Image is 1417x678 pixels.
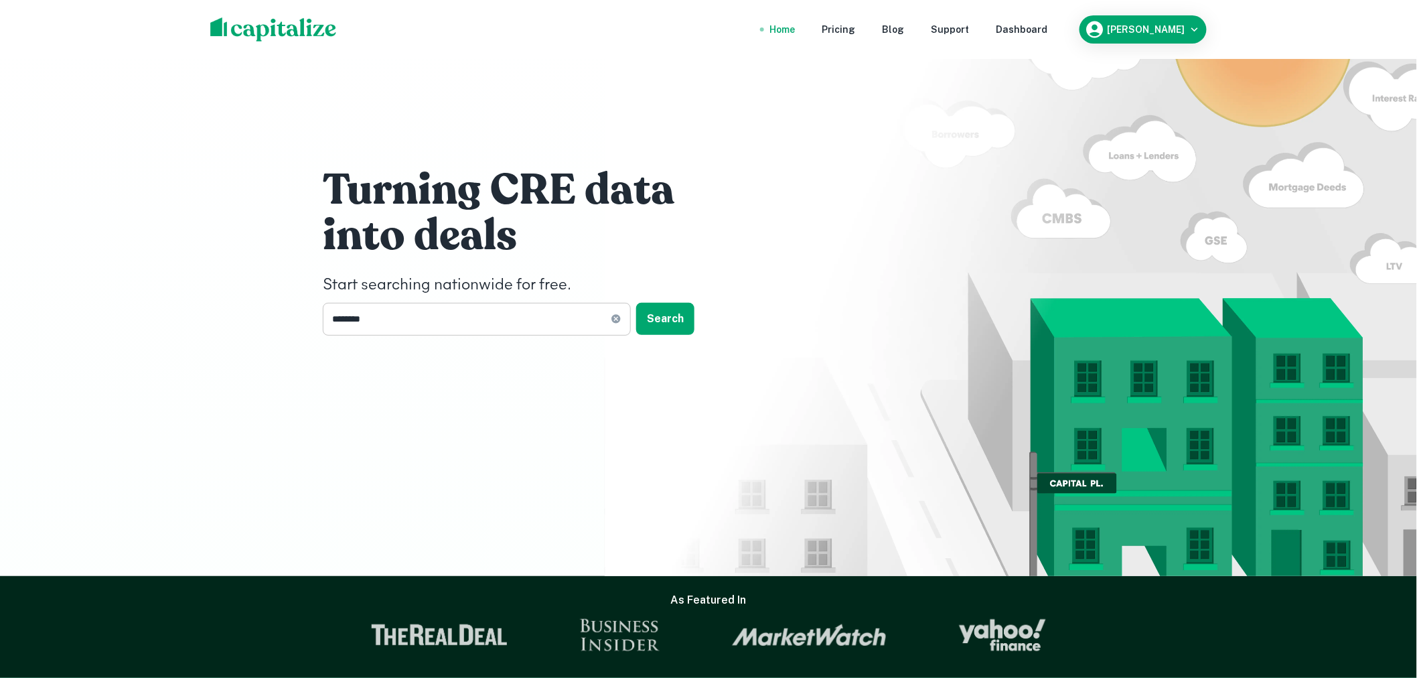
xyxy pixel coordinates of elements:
img: Business Insider [580,619,660,651]
a: Home [769,22,795,37]
button: Search [636,303,694,335]
button: [PERSON_NAME] [1079,15,1207,44]
img: The Real Deal [371,624,508,646]
iframe: Chat Widget [1350,571,1417,635]
a: Blog [882,22,904,37]
img: capitalize-logo.png [210,17,337,42]
a: Support [931,22,969,37]
h6: As Featured In [671,592,747,608]
a: Dashboard [996,22,1047,37]
h6: [PERSON_NAME] [1108,25,1185,34]
a: Pricing [822,22,855,37]
img: Yahoo Finance [959,619,1046,651]
h4: Start searching nationwide for free. [323,273,725,297]
img: Market Watch [732,624,887,647]
h1: into deals [323,209,725,263]
h1: Turning CRE data [323,163,725,217]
